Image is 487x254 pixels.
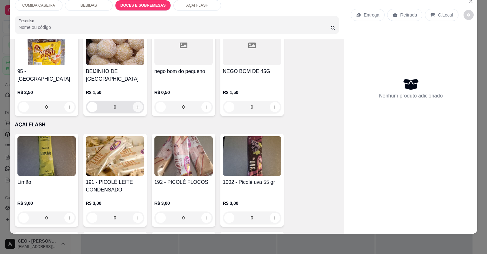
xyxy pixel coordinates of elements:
[223,68,281,75] h4: NEGO BOM DE 45G
[156,102,166,112] button: decrease-product-quantity
[223,89,281,96] p: R$ 1,50
[17,136,76,176] img: product-image
[438,12,453,18] p: C.Local
[224,102,234,112] button: decrease-product-quantity
[133,213,143,223] button: increase-product-quantity
[17,200,76,206] p: R$ 3,00
[364,12,379,18] p: Entrega
[154,89,213,96] p: R$ 0,50
[120,3,166,8] p: DOCES E SOBREMESAS
[64,102,75,112] button: increase-product-quantity
[86,178,144,194] h4: 191 - PICOLÉ LEITE CONDENSADO
[86,68,144,83] h4: BEIJINHO DE [GEOGRAPHIC_DATA]
[223,178,281,186] h4: 1002 - Picolé uva 55 gr
[270,102,280,112] button: increase-product-quantity
[19,24,330,30] input: Pesquisa
[17,68,76,83] h4: 95 - [GEOGRAPHIC_DATA]
[19,102,29,112] button: decrease-product-quantity
[133,102,143,112] button: increase-product-quantity
[154,178,213,186] h4: 192 - PICOLÉ FLOCOS
[154,136,213,176] img: product-image
[400,12,417,18] p: Retirada
[223,136,281,176] img: product-image
[270,213,280,223] button: increase-product-quantity
[223,200,281,206] p: R$ 3,00
[156,213,166,223] button: decrease-product-quantity
[464,10,474,20] button: decrease-product-quantity
[86,89,144,96] p: R$ 1,50
[81,3,97,8] p: BEBIDAS
[86,25,144,65] img: product-image
[17,25,76,65] img: product-image
[17,89,76,96] p: R$ 2,50
[64,213,75,223] button: increase-product-quantity
[87,213,97,223] button: decrease-product-quantity
[379,92,443,100] p: Nenhum produto adicionado
[87,102,97,112] button: decrease-product-quantity
[86,136,144,176] img: product-image
[154,200,213,206] p: R$ 3,00
[201,102,211,112] button: increase-product-quantity
[154,68,213,75] h4: nego bom do pequeno
[22,3,55,8] p: COMIDA CASEIRA
[86,200,144,206] p: R$ 3,00
[201,213,211,223] button: increase-product-quantity
[186,3,208,8] p: AÇAI FLASH
[224,213,234,223] button: decrease-product-quantity
[19,213,29,223] button: decrease-product-quantity
[19,18,36,23] label: Pesquisa
[15,121,339,129] p: AÇAI FLASH
[17,178,76,186] h4: Limão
